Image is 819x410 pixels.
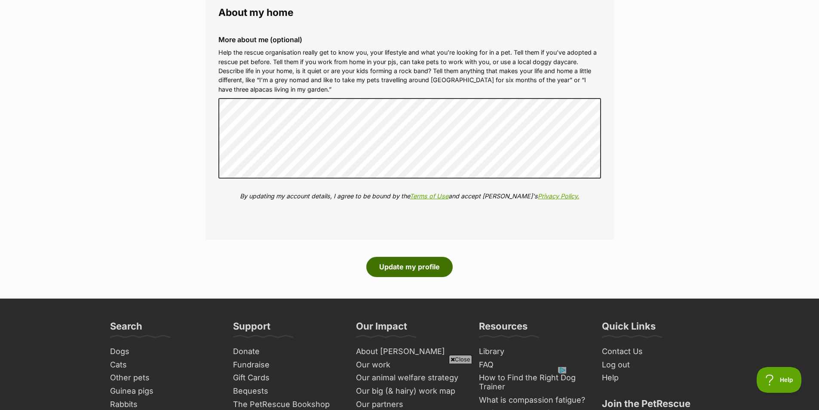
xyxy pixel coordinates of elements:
[107,345,221,358] a: Dogs
[757,367,802,393] iframe: Help Scout Beacon - Open
[366,257,453,277] button: Update my profile
[233,320,270,337] h3: Support
[598,345,713,358] a: Contact Us
[479,320,528,337] h3: Resources
[353,345,467,358] a: About [PERSON_NAME]
[449,355,472,364] span: Close
[353,358,467,372] a: Our work
[538,192,579,200] a: Privacy Policy.
[107,371,221,385] a: Other pets
[230,371,344,385] a: Gift Cards
[218,191,601,200] p: By updating my account details, I agree to be bound by the and accept [PERSON_NAME]'s
[218,48,601,94] p: Help the rescue organisation really get to know you, your lifestyle and what you’re looking for i...
[230,358,344,372] a: Fundraise
[218,7,601,18] legend: About my home
[475,345,590,358] a: Library
[602,320,656,337] h3: Quick Links
[253,367,566,406] iframe: Advertisement
[107,385,221,398] a: Guinea pigs
[218,36,601,43] label: More about me (optional)
[230,345,344,358] a: Donate
[598,371,713,385] a: Help
[107,358,221,372] a: Cats
[110,320,142,337] h3: Search
[410,192,448,200] a: Terms of Use
[475,358,590,372] a: FAQ
[598,358,713,372] a: Log out
[356,320,407,337] h3: Our Impact
[230,385,344,398] a: Bequests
